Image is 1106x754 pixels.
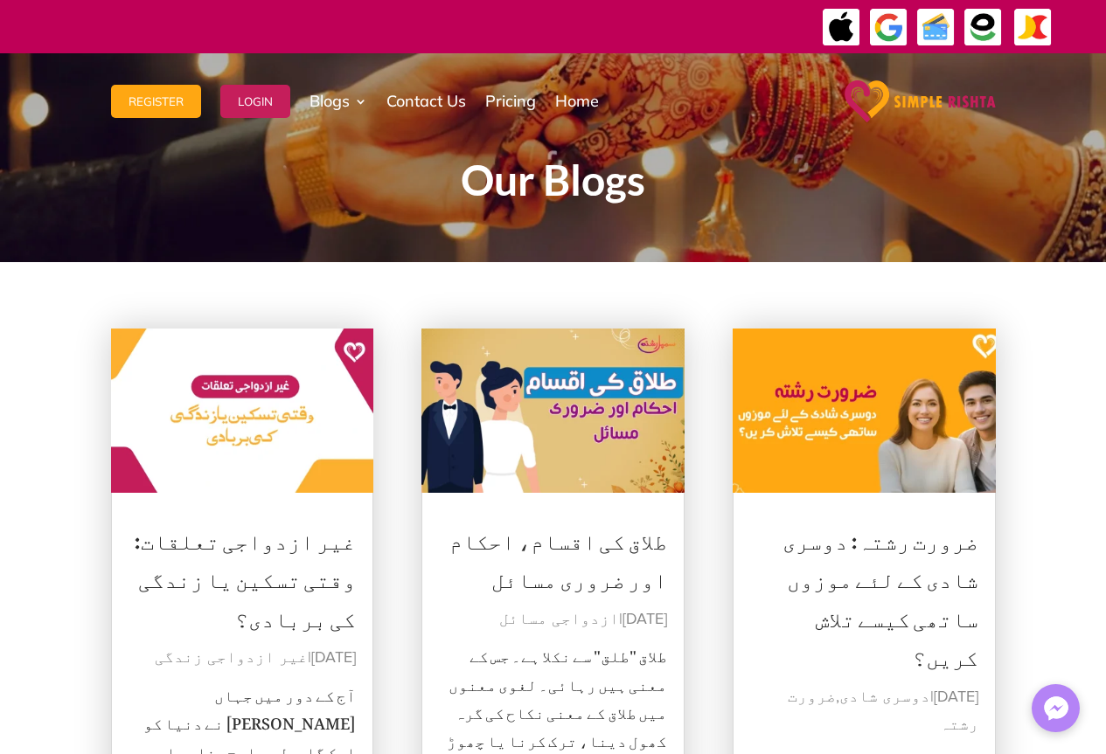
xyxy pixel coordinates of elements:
a: غیر ازدواجی زندگی [155,650,308,666]
a: Contact Us [386,58,466,145]
img: طلاق کی اقسام، احکام اور ضروری مسائل [421,329,684,493]
span: [DATE] [623,612,667,627]
a: دوسری شادی [839,689,930,705]
a: غیر ازدواجی تعلقات: وقتی تسکین یا زندگی کی بربادی؟ [134,508,356,640]
a: Home [555,58,599,145]
p: | , [750,683,977,740]
p: | [129,644,356,672]
p: | [439,605,666,633]
img: GooglePay-icon [869,8,908,47]
img: Messenger [1039,691,1074,726]
img: Credit Cards [916,8,956,47]
a: Login [220,58,290,145]
img: JazzCash-icon [1013,8,1053,47]
button: Login [220,85,290,118]
a: طلاق کی اقسام، احکام اور ضروری مسائل [449,508,667,602]
a: ضرورت رشتہ: دوسری شادی کے لئے موزوں ساتھی کیسے تلاش کریں؟ [783,508,978,680]
span: [DATE] [311,650,356,666]
img: ضرورت رشتہ: دوسری شادی کے لئے موزوں ساتھی کیسے تلاش کریں؟ [733,329,995,493]
a: Blogs [310,58,367,145]
span: [DATE] [934,689,978,705]
a: ضرورت رشتہ [788,689,978,733]
a: Pricing [485,58,536,145]
img: EasyPaisa-icon [963,8,1003,47]
h1: Our Blogs [111,159,996,210]
img: ApplePay-icon [822,8,861,47]
a: Register [111,58,201,145]
img: غیر ازدواجی تعلقات: وقتی تسکین یا زندگی کی بربادی؟ [111,329,373,493]
a: ازدواجی مسائل [499,612,619,627]
button: Register [111,85,201,118]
